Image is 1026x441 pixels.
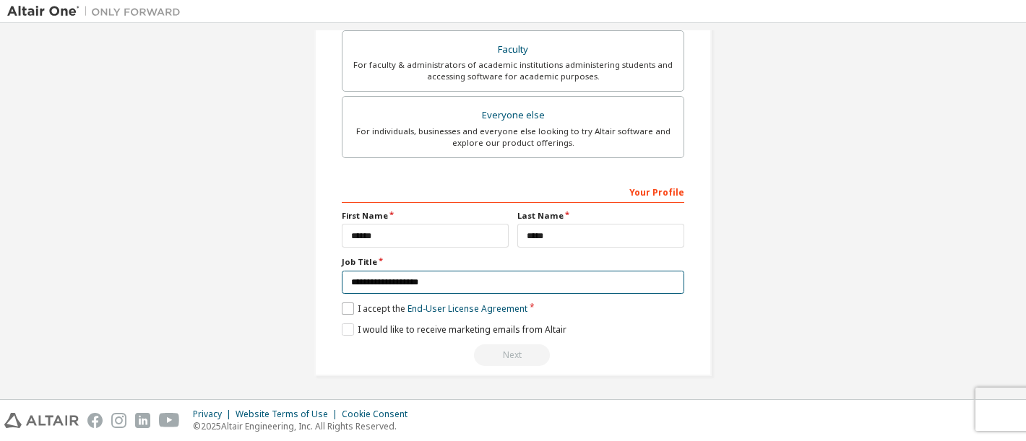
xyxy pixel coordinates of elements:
img: youtube.svg [159,413,180,428]
img: altair_logo.svg [4,413,79,428]
p: © 2025 Altair Engineering, Inc. All Rights Reserved. [193,420,416,432]
div: Read and acccept EULA to continue [342,344,684,366]
div: Your Profile [342,180,684,203]
label: First Name [342,210,509,222]
div: Cookie Consent [342,409,416,420]
div: For faculty & administrators of academic institutions administering students and accessing softwa... [351,59,675,82]
div: Website Terms of Use [236,409,342,420]
label: I accept the [342,302,527,315]
div: Everyone else [351,105,675,126]
label: I would like to receive marketing emails from Altair [342,323,566,336]
div: For individuals, businesses and everyone else looking to try Altair software and explore our prod... [351,126,675,149]
img: linkedin.svg [135,413,150,428]
img: instagram.svg [111,413,126,428]
label: Last Name [517,210,684,222]
img: facebook.svg [87,413,103,428]
label: Job Title [342,256,684,268]
div: Privacy [193,409,236,420]
div: Faculty [351,40,675,60]
img: Altair One [7,4,188,19]
a: End-User License Agreement [408,302,527,315]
